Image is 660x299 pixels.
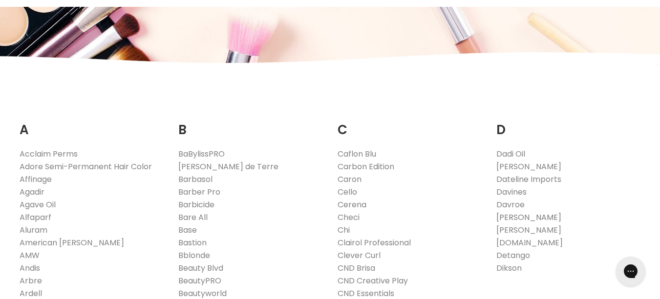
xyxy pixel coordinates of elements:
a: Bare All [178,212,208,223]
a: Dikson [496,262,522,274]
a: Cello [338,186,357,198]
a: Arbre [20,275,42,286]
a: Acclaim Perms [20,148,78,159]
a: Barbasol [178,174,213,185]
a: Agadir [20,186,44,198]
a: Davroe [496,199,525,210]
a: Alfaparf [20,212,51,223]
a: [PERSON_NAME] [496,212,561,223]
a: Dateline Imports [496,174,561,185]
a: Chi [338,224,350,236]
a: Clairol Professional [338,237,411,248]
a: CND Essentials [338,288,394,299]
a: Carbon Edition [338,161,394,172]
a: Andis [20,262,40,274]
h2: B [178,107,322,140]
a: Aluram [20,224,47,236]
a: BaBylissPRO [178,148,225,159]
a: [PERSON_NAME] [496,161,561,172]
a: BeautyPRO [178,275,221,286]
a: Adore Semi-Permanent Hair Color [20,161,152,172]
a: Ardell [20,288,42,299]
a: Bblonde [178,250,210,261]
a: [DOMAIN_NAME] [496,237,563,248]
a: Barber Pro [178,186,220,198]
iframe: Gorgias live chat messenger [611,253,650,289]
a: Affinage [20,174,52,185]
a: AMW [20,250,40,261]
a: Agave Oil [20,199,56,210]
a: Beautyworld [178,288,227,299]
a: Bastion [178,237,207,248]
a: [PERSON_NAME] [496,224,561,236]
a: Detango [496,250,530,261]
a: Caron [338,174,362,185]
a: Beauty Blvd [178,262,223,274]
a: Clever Curl [338,250,381,261]
a: Base [178,224,197,236]
a: Cerena [338,199,366,210]
h2: D [496,107,640,140]
a: Barbicide [178,199,214,210]
a: [PERSON_NAME] de Terre [178,161,278,172]
a: CND Creative Play [338,275,408,286]
a: Caflon Blu [338,148,376,159]
h2: A [20,107,164,140]
a: Dadi Oil [496,148,525,159]
a: CND Brisa [338,262,375,274]
a: American [PERSON_NAME] [20,237,124,248]
h2: C [338,107,482,140]
a: Checi [338,212,360,223]
a: Davines [496,186,527,198]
